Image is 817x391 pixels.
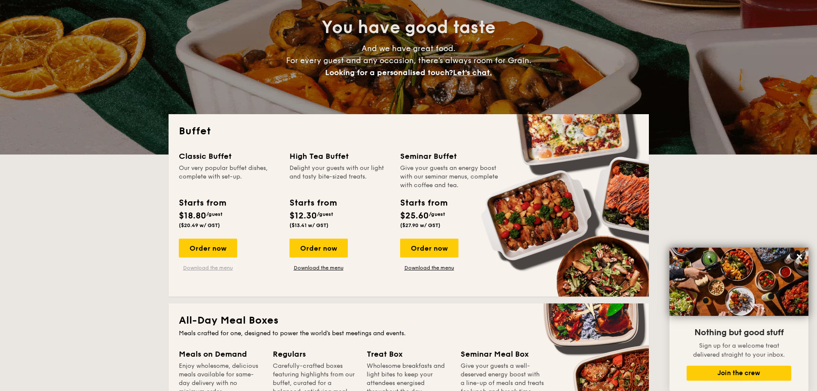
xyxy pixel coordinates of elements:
span: /guest [429,211,445,217]
a: Download the menu [400,264,458,271]
span: ($13.41 w/ GST) [289,222,329,228]
div: Meals on Demand [179,348,262,360]
div: Seminar Meal Box [461,348,544,360]
span: $12.30 [289,211,317,221]
span: $18.80 [179,211,206,221]
span: You have good taste [322,17,495,38]
span: ($20.49 w/ GST) [179,222,220,228]
span: $25.60 [400,211,429,221]
div: High Tea Buffet [289,150,390,162]
a: Download the menu [179,264,237,271]
button: Join the crew [687,366,791,381]
span: Let's chat. [453,68,492,77]
a: Download the menu [289,264,348,271]
div: Treat Box [367,348,450,360]
span: /guest [317,211,333,217]
div: Our very popular buffet dishes, complete with set-up. [179,164,279,190]
h2: Buffet [179,124,639,138]
span: Sign up for a welcome treat delivered straight to your inbox. [693,342,785,358]
div: Delight your guests with our light and tasty bite-sized treats. [289,164,390,190]
h2: All-Day Meal Boxes [179,314,639,327]
div: Seminar Buffet [400,150,500,162]
div: Meals crafted for one, designed to power the world's best meetings and events. [179,329,639,338]
div: Starts from [179,197,226,209]
div: Regulars [273,348,356,360]
span: /guest [206,211,223,217]
div: Classic Buffet [179,150,279,162]
span: ($27.90 w/ GST) [400,222,440,228]
span: And we have great food. For every guest and any occasion, there’s always room for Grain. [286,44,531,77]
div: Order now [179,239,237,258]
img: DSC07876-Edit02-Large.jpeg [669,248,808,316]
div: Order now [400,239,458,258]
div: Give your guests an energy boost with our seminar menus, complete with coffee and tea. [400,164,500,190]
div: Order now [289,239,348,258]
button: Close [793,250,806,264]
span: Nothing but good stuff [694,327,784,338]
div: Starts from [289,197,336,209]
span: Looking for a personalised touch? [325,68,453,77]
div: Starts from [400,197,447,209]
